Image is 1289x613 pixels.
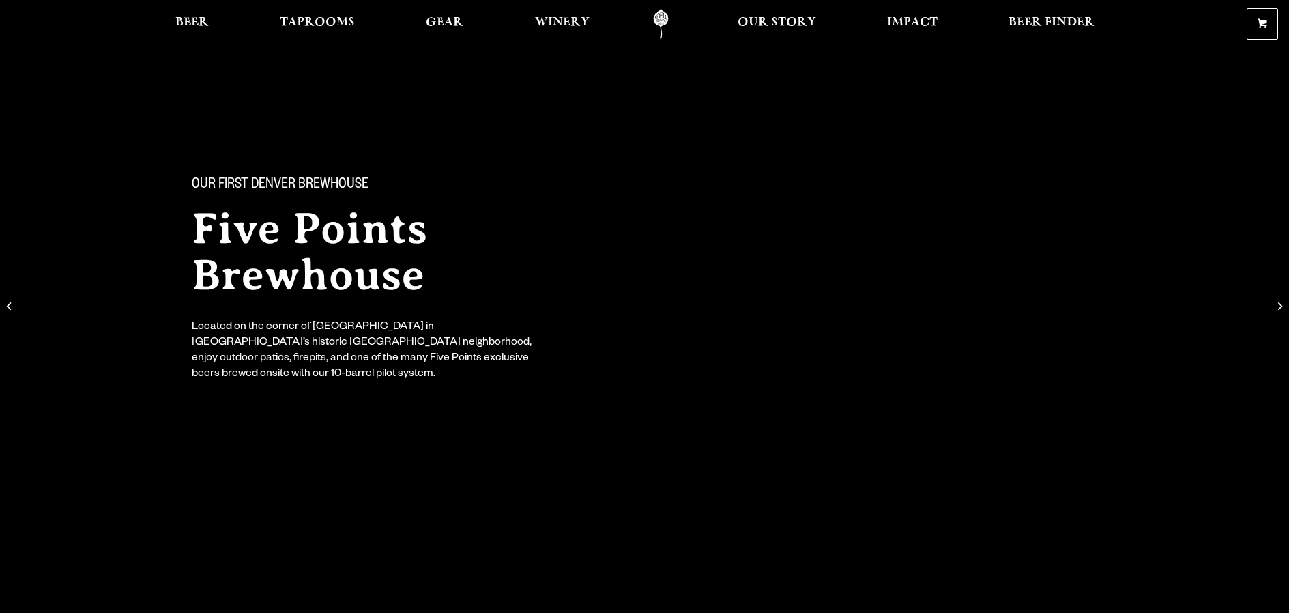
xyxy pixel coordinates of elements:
span: Our Story [738,17,816,28]
span: Beer [175,17,209,28]
a: Beer [166,9,218,40]
a: Taprooms [271,9,364,40]
a: Gear [417,9,472,40]
span: Beer Finder [1009,17,1095,28]
a: Our Story [729,9,825,40]
a: Beer Finder [1000,9,1103,40]
div: Located on the corner of [GEOGRAPHIC_DATA] in [GEOGRAPHIC_DATA]’s historic [GEOGRAPHIC_DATA] neig... [192,320,541,383]
span: Gear [426,17,463,28]
h2: Five Points Brewhouse [192,205,618,298]
span: Impact [887,17,938,28]
span: Winery [535,17,590,28]
span: Our First Denver Brewhouse [192,177,368,195]
a: Impact [878,9,946,40]
a: Winery [526,9,598,40]
a: Odell Home [635,9,686,40]
span: Taprooms [280,17,355,28]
